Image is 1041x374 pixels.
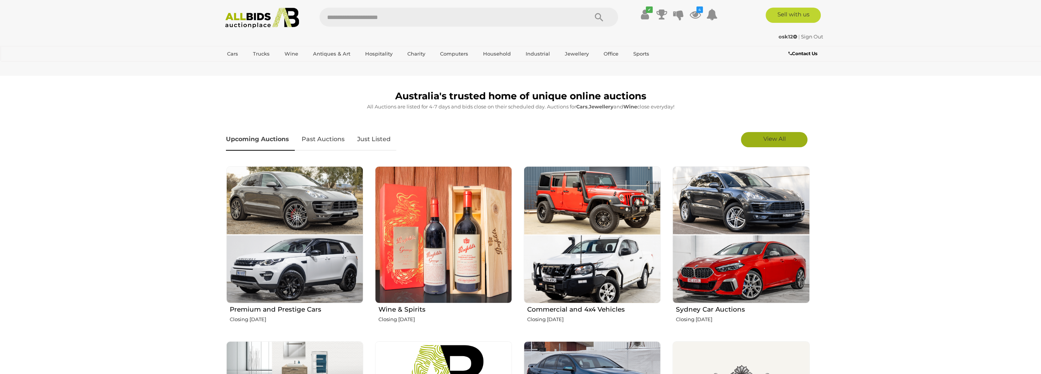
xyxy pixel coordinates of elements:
[599,48,623,60] a: Office
[230,315,363,324] p: Closing [DATE]
[222,60,288,73] a: [GEOGRAPHIC_DATA]
[375,166,512,335] a: Wine & Spirits Closing [DATE]
[623,103,637,110] strong: Wine
[766,8,821,23] a: Sell with us
[628,48,654,60] a: Sports
[226,102,815,111] p: All Auctions are listed for 4-7 days and bids close on their scheduled day. Auctions for , and cl...
[690,8,701,21] a: 4
[521,48,555,60] a: Industrial
[375,166,512,303] img: Wine & Spirits
[779,33,798,40] a: osk12
[672,166,809,303] img: Sydney Car Auctions
[296,128,350,151] a: Past Auctions
[801,33,823,40] a: Sign Out
[788,51,817,56] b: Contact Us
[248,48,275,60] a: Trucks
[779,33,797,40] strong: osk12
[308,48,355,60] a: Antiques & Art
[676,304,809,313] h2: Sydney Car Auctions
[527,315,661,324] p: Closing [DATE]
[672,166,809,335] a: Sydney Car Auctions Closing [DATE]
[435,48,473,60] a: Computers
[646,6,653,13] i: ✔
[788,49,819,58] a: Contact Us
[580,8,618,27] button: Search
[226,166,363,303] img: Premium and Prestige Cars
[222,48,243,60] a: Cars
[639,8,651,21] a: ✔
[696,6,703,13] i: 4
[226,166,363,335] a: Premium and Prestige Cars Closing [DATE]
[560,48,594,60] a: Jewellery
[226,91,815,102] h1: Australia's trusted home of unique online auctions
[360,48,397,60] a: Hospitality
[798,33,800,40] span: |
[378,315,512,324] p: Closing [DATE]
[378,304,512,313] h2: Wine & Spirits
[763,135,785,142] span: View All
[524,166,661,303] img: Commercial and 4x4 Vehicles
[351,128,396,151] a: Just Listed
[478,48,516,60] a: Household
[523,166,661,335] a: Commercial and 4x4 Vehicles Closing [DATE]
[221,8,304,29] img: Allbids.com.au
[402,48,430,60] a: Charity
[527,304,661,313] h2: Commercial and 4x4 Vehicles
[576,103,588,110] strong: Cars
[741,132,807,147] a: View All
[676,315,809,324] p: Closing [DATE]
[589,103,613,110] strong: Jewellery
[226,128,295,151] a: Upcoming Auctions
[280,48,303,60] a: Wine
[230,304,363,313] h2: Premium and Prestige Cars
